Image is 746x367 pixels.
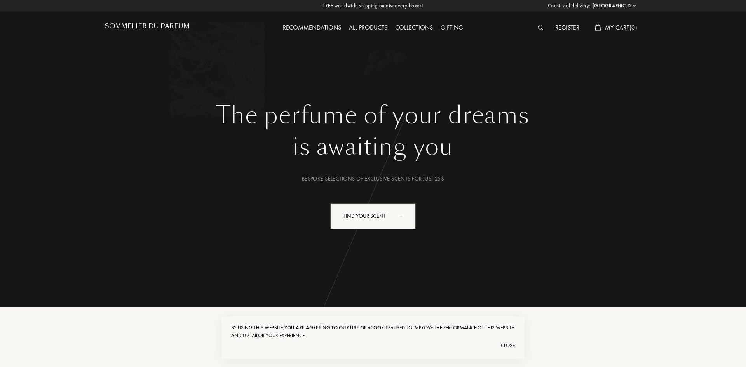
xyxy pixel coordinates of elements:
div: animation [397,208,412,223]
h1: The perfume of your dreams [111,101,635,129]
a: Find your scentanimation [324,203,422,229]
div: Recommendations [279,23,345,33]
span: Country of delivery: [548,2,591,10]
div: Collections [391,23,437,33]
h1: Sommelier du Parfum [105,23,190,30]
span: My Cart ( 0 ) [605,23,637,31]
span: you are agreeing to our use of «cookies» [284,324,394,331]
a: Collections [391,23,437,31]
img: search_icn_white.svg [538,25,544,30]
img: cart_white.svg [595,24,601,31]
div: Bespoke selections of exclusive scents for just 25$ [111,175,635,183]
div: Register [551,23,583,33]
div: is awaiting you [111,129,635,164]
a: Gifting [437,23,467,31]
div: Close [231,339,515,352]
a: Register [551,23,583,31]
div: By using this website, used to improve the performance of this website and to tailor your experie... [231,324,515,339]
div: All products [345,23,391,33]
a: Recommendations [279,23,345,31]
a: Sommelier du Parfum [105,23,190,33]
div: Gifting [437,23,467,33]
div: Find your scent [330,203,416,229]
a: All products [345,23,391,31]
